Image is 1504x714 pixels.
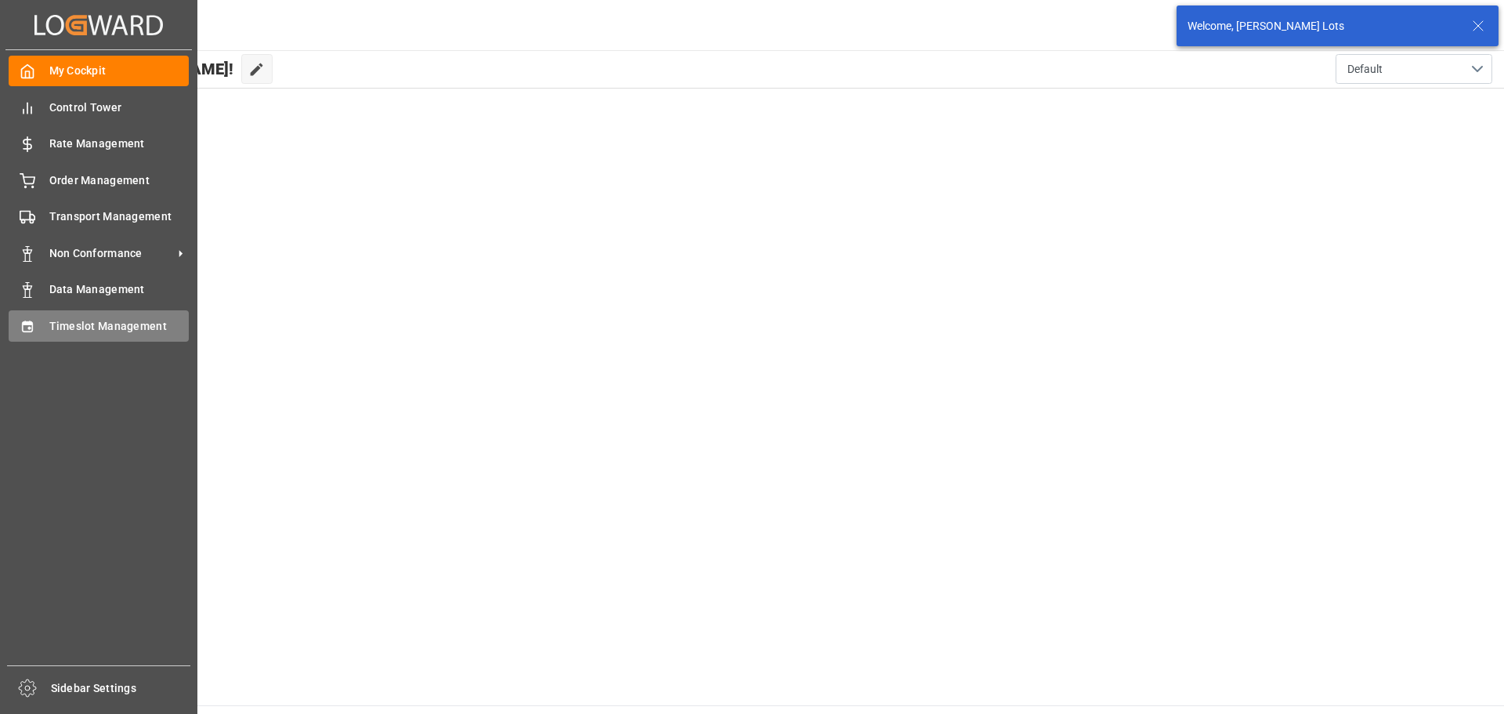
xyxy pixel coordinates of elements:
[1336,54,1492,84] button: open menu
[51,680,191,697] span: Sidebar Settings
[1347,61,1383,78] span: Default
[9,274,189,305] a: Data Management
[49,208,190,225] span: Transport Management
[49,245,173,262] span: Non Conformance
[9,165,189,195] a: Order Management
[49,281,190,298] span: Data Management
[49,318,190,335] span: Timeslot Management
[49,136,190,152] span: Rate Management
[65,54,233,84] span: Hello [PERSON_NAME]!
[49,172,190,189] span: Order Management
[9,129,189,159] a: Rate Management
[1188,18,1457,34] div: Welcome, [PERSON_NAME] Lots
[9,310,189,341] a: Timeslot Management
[9,92,189,122] a: Control Tower
[49,100,190,116] span: Control Tower
[9,201,189,232] a: Transport Management
[9,56,189,86] a: My Cockpit
[49,63,190,79] span: My Cockpit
